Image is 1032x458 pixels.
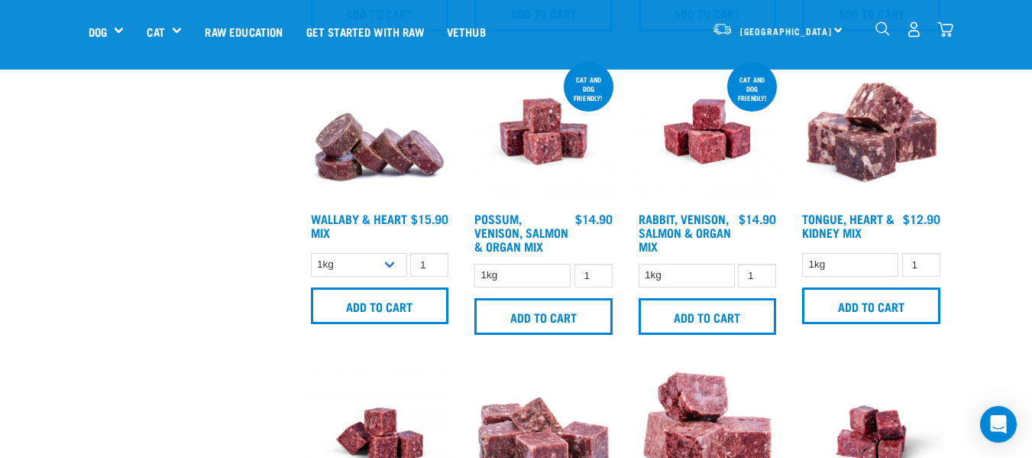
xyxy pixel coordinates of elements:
a: Possum, Venison, Salmon & Organ Mix [474,215,568,249]
img: Rabbit Venison Salmon Organ 1688 [635,59,781,205]
input: 1 [902,253,940,277]
div: Cat and dog friendly! [727,68,777,109]
input: 1 [574,264,613,287]
a: Vethub [435,1,497,62]
a: Dog [89,23,107,41]
a: Rabbit, Venison, Salmon & Organ Mix [639,215,731,249]
img: home-icon@2x.png [937,21,953,37]
div: $15.90 [411,212,448,226]
input: 1 [738,264,776,287]
a: Tongue, Heart & Kidney Mix [802,215,895,235]
span: [GEOGRAPHIC_DATA] [740,28,833,34]
img: van-moving.png [712,22,733,36]
input: 1 [410,253,448,277]
img: home-icon-1@2x.png [875,21,890,36]
div: $14.90 [575,212,613,226]
a: Wallaby & Heart Mix [311,215,407,235]
div: Open Intercom Messenger [980,406,1017,443]
a: Cat [147,23,164,41]
a: Raw Education [193,1,294,62]
input: Add to cart [311,287,449,324]
input: Add to cart [474,298,613,335]
img: Possum Venison Salmon Organ 1626 [471,59,616,205]
div: cat and dog friendly! [564,68,613,109]
div: $14.90 [739,212,776,226]
input: Add to cart [802,287,940,324]
div: $12.90 [903,212,940,226]
img: 1093 Wallaby Heart Medallions 01 [307,59,453,205]
img: user.png [906,21,922,37]
img: 1167 Tongue Heart Kidney Mix 01 [798,59,944,205]
input: Add to cart [639,298,777,335]
a: Get started with Raw [295,1,435,62]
